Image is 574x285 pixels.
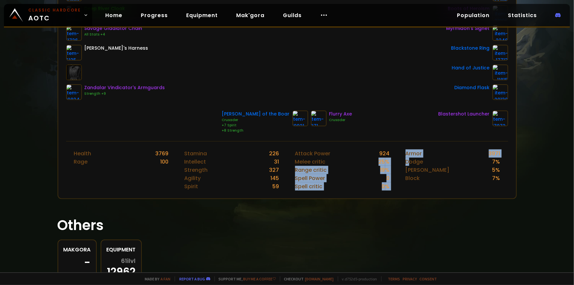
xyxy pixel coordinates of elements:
[492,84,508,100] img: item-20130
[4,4,92,26] a: Classic HardcoreAOTC
[107,246,136,254] div: Equipment
[338,276,377,281] span: v. d752d5 - production
[161,158,169,166] div: 100
[101,240,142,283] a: Equipment61ilvl12962
[492,45,508,61] img: item-17713
[451,45,490,52] div: Blackstone Ring
[295,182,323,191] div: Spell critic
[66,45,82,61] img: item-6125
[63,258,91,268] div: -
[452,9,495,22] a: Population
[438,111,490,117] div: Blastershot Launcher
[388,276,400,281] a: Terms
[28,7,81,23] span: AOTC
[231,9,270,22] a: Mak'gora
[273,182,279,191] div: 59
[136,9,173,22] a: Progress
[379,158,390,166] div: 25 %
[292,111,308,126] img: item-19921
[492,111,508,126] img: item-17072
[243,276,276,281] a: Buy me a coffee
[100,9,128,22] a: Home
[329,117,352,123] div: Crusader
[446,25,490,32] div: Myrmidon's Signet
[406,174,420,182] div: Block
[492,158,500,166] div: 7 %
[380,166,390,174] div: 19 %
[185,166,208,174] div: Strength
[420,276,437,281] a: Consent
[222,128,290,133] div: +8 Strength
[403,276,417,281] a: Privacy
[66,25,82,41] img: item-11726
[181,9,223,22] a: Equipment
[85,84,165,91] div: Zandalar Vindicator's Armguards
[107,258,136,277] div: 12962
[161,276,171,281] a: a fan
[406,166,450,174] div: [PERSON_NAME]
[74,149,91,158] div: Health
[121,258,136,264] span: 61 ilvl
[380,149,390,158] div: 924
[269,149,279,158] div: 226
[63,246,91,254] div: Makgora
[280,276,334,281] span: Checkout
[222,117,290,123] div: Crusader
[274,158,279,166] div: 31
[503,9,542,22] a: Statistics
[185,149,207,158] div: Stamina
[85,25,142,32] div: Savage Gladiator Chain
[185,158,206,166] div: Intellect
[85,91,165,96] div: Strength +9
[492,166,500,174] div: 5 %
[311,111,327,126] img: item-871
[85,32,142,37] div: All Stats +4
[329,111,352,117] div: Flurry Axe
[406,149,422,158] div: Armor
[492,65,508,80] img: item-11815
[382,182,390,191] div: 0 %
[185,174,201,182] div: Agility
[66,84,82,100] img: item-19824
[185,182,198,191] div: Spirit
[406,158,423,166] div: Dodge
[387,174,390,182] div: 0
[28,7,81,13] small: Classic Hardcore
[222,111,290,117] div: [PERSON_NAME] of the Boar
[58,240,97,283] a: Makgora-
[455,84,490,91] div: Diamond Flask
[278,9,307,22] a: Guilds
[295,174,325,182] div: Spell Power
[156,149,169,158] div: 3769
[271,174,279,182] div: 145
[269,166,279,174] div: 327
[141,276,171,281] span: Made by
[85,45,148,52] div: [PERSON_NAME]'s Harness
[305,276,334,281] a: [DOMAIN_NAME]
[295,149,331,158] div: Attack Power
[492,25,508,41] img: item-2246
[214,276,276,281] span: Support me,
[492,174,500,182] div: 7 %
[295,158,326,166] div: Melee critic
[222,123,290,128] div: +7 Spirit
[452,65,490,71] div: Hand of Justice
[180,276,205,281] a: Report a bug
[295,166,327,174] div: Range critic
[489,149,500,158] div: 3971
[74,158,88,166] div: Rage
[58,215,517,236] h1: Others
